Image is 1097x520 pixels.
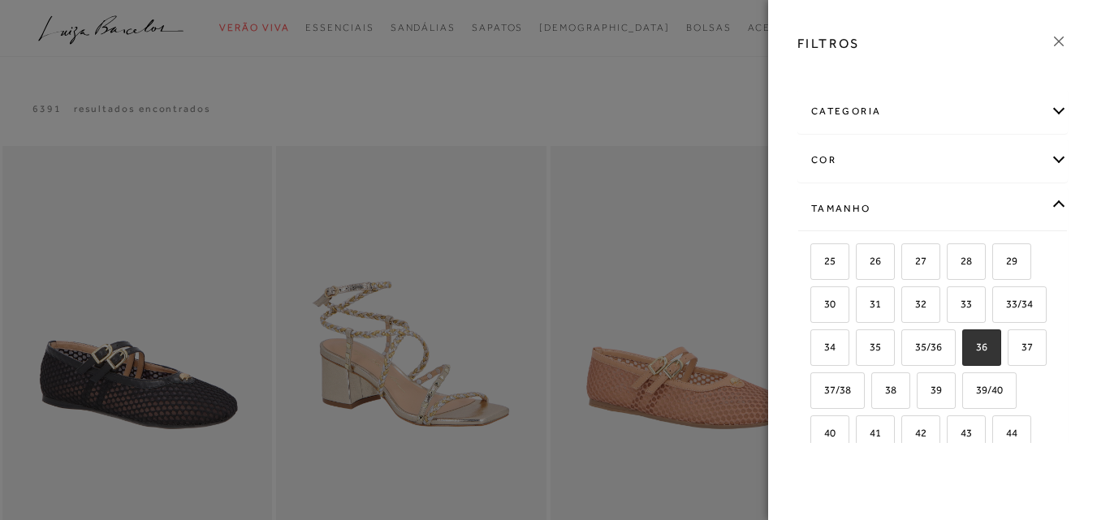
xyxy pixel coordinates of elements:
span: 38 [873,384,896,396]
span: 44 [994,427,1017,439]
input: 30 [808,299,824,315]
input: 39/40 [960,385,976,401]
span: 42 [903,427,926,439]
input: 25 [808,256,824,272]
span: 34 [812,341,836,353]
input: 35 [853,342,870,358]
input: 43 [944,428,961,444]
input: 33/34 [990,299,1006,315]
input: 41 [853,428,870,444]
input: 38 [869,385,885,401]
input: 26 [853,256,870,272]
span: 39 [918,384,942,396]
input: 42 [899,428,915,444]
span: 33/34 [994,298,1033,310]
input: 37/38 [808,385,824,401]
input: 39 [914,385,931,401]
span: 43 [948,427,972,439]
h3: FILTROS [797,34,860,53]
span: 36 [964,341,987,353]
div: Tamanho [798,187,1067,230]
input: 31 [853,299,870,315]
span: 26 [857,255,881,267]
span: 32 [903,298,926,310]
input: 33 [944,299,961,315]
span: 25 [812,255,836,267]
span: 28 [948,255,972,267]
input: 44 [990,428,1006,444]
span: 39/40 [964,384,1003,396]
input: 34 [808,342,824,358]
span: 33 [948,298,972,310]
input: 32 [899,299,915,315]
input: 36 [960,342,976,358]
input: 27 [899,256,915,272]
input: 29 [990,256,1006,272]
div: categoria [798,90,1067,133]
div: cor [798,139,1067,182]
span: 40 [812,427,836,439]
span: 41 [857,427,881,439]
span: 35/36 [903,341,942,353]
span: 31 [857,298,881,310]
span: 35 [857,341,881,353]
span: 27 [903,255,926,267]
span: 29 [994,255,1017,267]
input: 37 [1005,342,1021,358]
input: 35/36 [899,342,915,358]
span: 37 [1009,341,1033,353]
span: 30 [812,298,836,310]
input: 40 [808,428,824,444]
span: 37/38 [812,384,851,396]
input: 28 [944,256,961,272]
